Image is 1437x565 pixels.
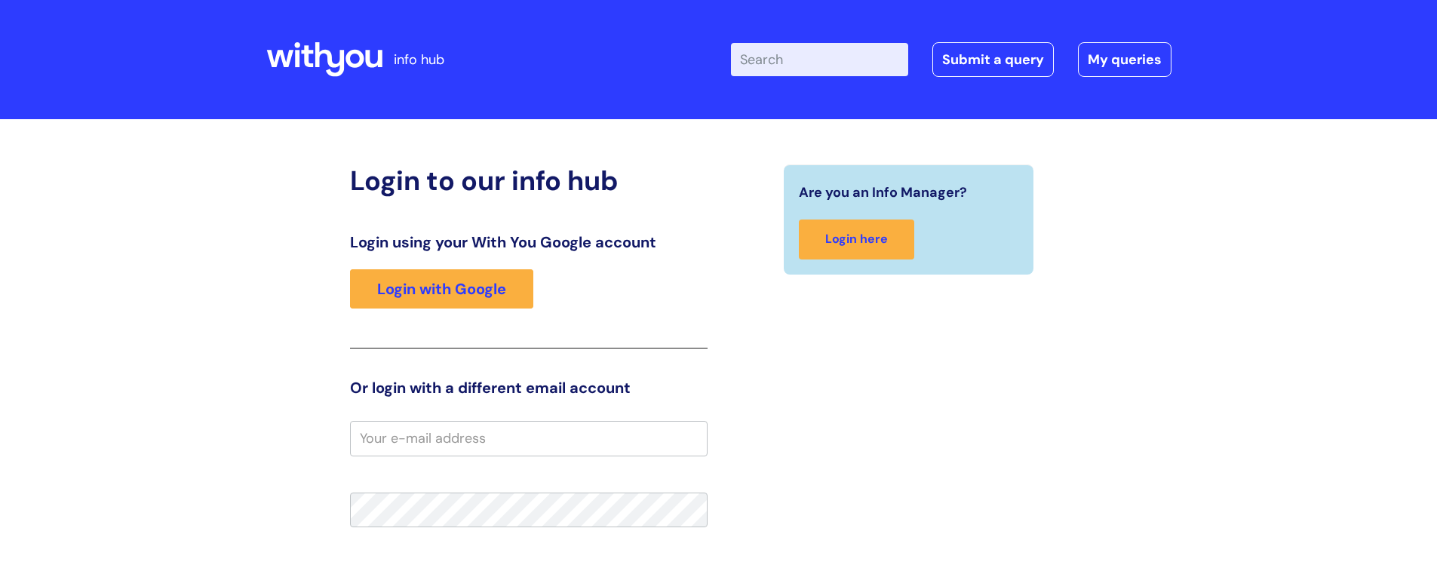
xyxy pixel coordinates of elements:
[799,220,914,259] a: Login here
[350,421,708,456] input: Your e-mail address
[799,180,967,204] span: Are you an Info Manager?
[350,379,708,397] h3: Or login with a different email account
[932,42,1054,77] a: Submit a query
[350,164,708,197] h2: Login to our info hub
[731,43,908,76] input: Search
[394,48,444,72] p: info hub
[1078,42,1171,77] a: My queries
[350,269,533,309] a: Login with Google
[350,233,708,251] h3: Login using your With You Google account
